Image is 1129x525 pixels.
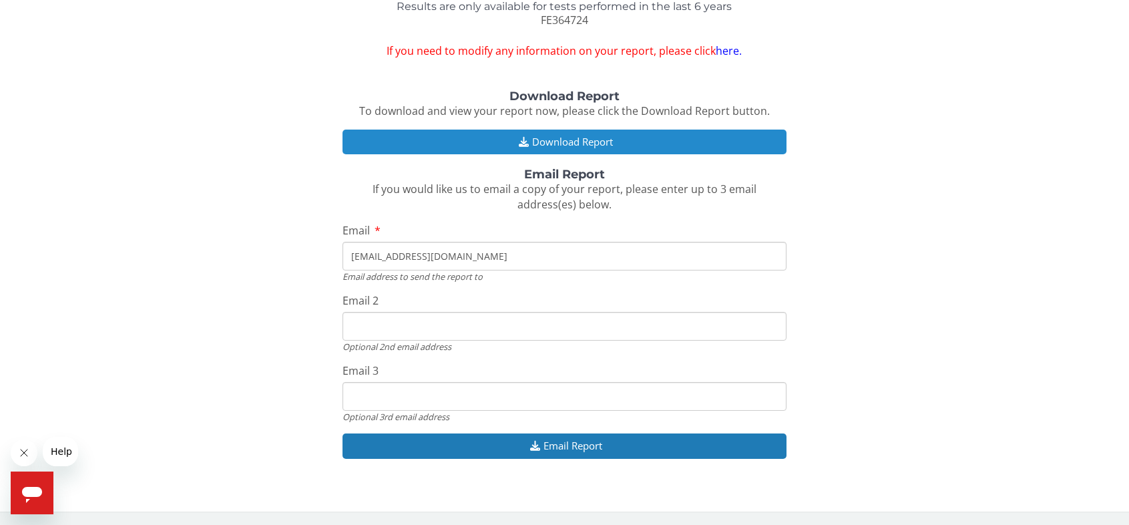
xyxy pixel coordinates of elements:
[11,440,37,466] iframe: Close message
[509,89,620,104] strong: Download Report
[541,13,588,27] span: FE364724
[343,363,379,378] span: Email 3
[11,472,53,514] iframe: Button to launch messaging window
[373,182,756,212] span: If you would like us to email a copy of your report, please enter up to 3 email address(es) below.
[524,167,605,182] strong: Email Report
[343,293,379,308] span: Email 2
[343,271,786,283] div: Email address to send the report to
[43,437,78,466] iframe: Message from company
[359,104,770,118] span: To download and view your report now, please click the Download Report button.
[343,223,370,238] span: Email
[343,1,786,13] h4: Results are only available for tests performed in the last 6 years
[716,43,742,58] a: here.
[343,43,786,59] span: If you need to modify any information on your report, please click
[343,433,786,458] button: Email Report
[343,341,786,353] div: Optional 2nd email address
[343,411,786,423] div: Optional 3rd email address
[343,130,786,154] button: Download Report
